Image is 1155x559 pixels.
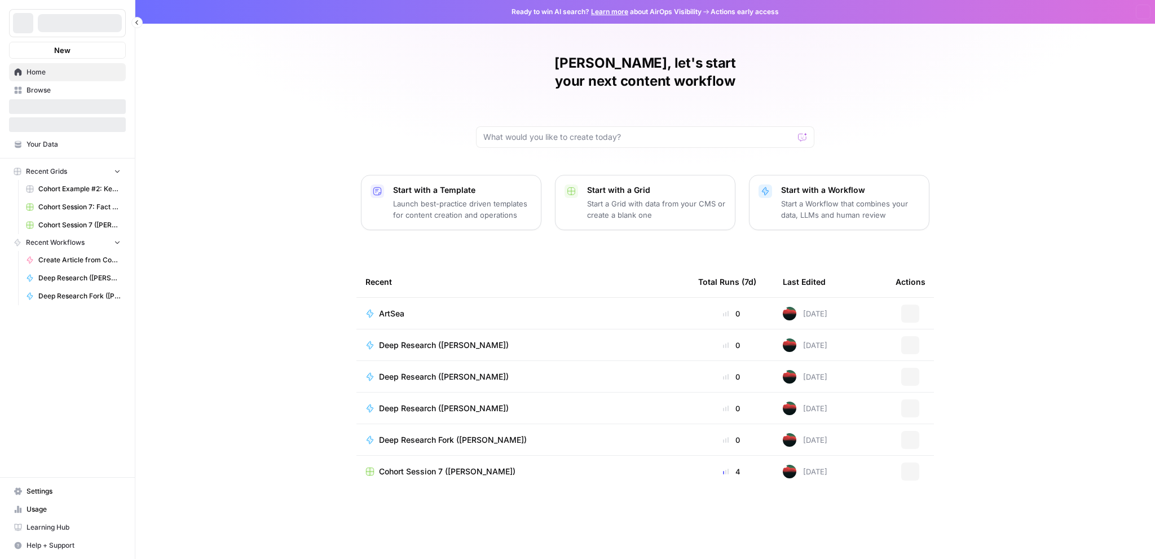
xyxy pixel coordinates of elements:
[26,237,85,248] span: Recent Workflows
[21,198,126,216] a: Cohort Session 7: Fact Checking and QA
[379,466,515,477] span: Cohort Session 7 ([PERSON_NAME])
[9,42,126,59] button: New
[21,251,126,269] a: Create Article from Content Brief FORK ([PERSON_NAME])
[698,266,756,297] div: Total Runs (7d)
[26,166,67,177] span: Recent Grids
[783,307,827,320] div: [DATE]
[783,370,827,384] div: [DATE]
[21,269,126,287] a: Deep Research ([PERSON_NAME])
[783,338,827,352] div: [DATE]
[783,433,827,447] div: [DATE]
[379,403,509,414] span: Deep Research ([PERSON_NAME])
[38,220,121,230] span: Cohort Session 7 ([PERSON_NAME])
[749,175,929,230] button: Start with a WorkflowStart a Workflow that combines your data, LLMs and human review
[9,234,126,251] button: Recent Workflows
[783,402,827,415] div: [DATE]
[783,433,796,447] img: wafxwlaqvqnhahbj7w8w4tp7y7xo
[698,371,765,382] div: 0
[27,522,121,532] span: Learning Hub
[698,308,765,319] div: 0
[9,518,126,536] a: Learning Hub
[9,500,126,518] a: Usage
[38,255,121,265] span: Create Article from Content Brief FORK ([PERSON_NAME])
[379,308,404,319] span: ArtSea
[476,54,814,90] h1: [PERSON_NAME], let's start your next content workflow
[365,434,680,446] a: Deep Research Fork ([PERSON_NAME])
[783,465,827,478] div: [DATE]
[365,403,680,414] a: Deep Research ([PERSON_NAME])
[393,184,532,196] p: Start with a Template
[54,45,70,56] span: New
[365,371,680,382] a: Deep Research ([PERSON_NAME])
[21,180,126,198] a: Cohort Example #2: Keyword -> Outline -> Article (Hibaaq A)
[38,184,121,194] span: Cohort Example #2: Keyword -> Outline -> Article (Hibaaq A)
[365,266,680,297] div: Recent
[587,184,726,196] p: Start with a Grid
[379,340,509,351] span: Deep Research ([PERSON_NAME])
[361,175,541,230] button: Start with a TemplateLaunch best-practice driven templates for content creation and operations
[711,7,779,17] span: Actions early access
[9,81,126,99] a: Browse
[9,536,126,554] button: Help + Support
[21,216,126,234] a: Cohort Session 7 ([PERSON_NAME])
[393,198,532,221] p: Launch best-practice driven templates for content creation and operations
[781,184,920,196] p: Start with a Workflow
[483,131,793,143] input: What would you like to create today?
[781,198,920,221] p: Start a Workflow that combines your data, LLMs and human review
[365,340,680,351] a: Deep Research ([PERSON_NAME])
[698,434,765,446] div: 0
[27,67,121,77] span: Home
[512,7,702,17] span: Ready to win AI search? about AirOps Visibility
[591,7,628,16] a: Learn more
[27,504,121,514] span: Usage
[379,434,527,446] span: Deep Research Fork ([PERSON_NAME])
[21,287,126,305] a: Deep Research Fork ([PERSON_NAME])
[783,465,796,478] img: wafxwlaqvqnhahbj7w8w4tp7y7xo
[38,291,121,301] span: Deep Research Fork ([PERSON_NAME])
[27,540,121,551] span: Help + Support
[896,266,925,297] div: Actions
[698,340,765,351] div: 0
[783,402,796,415] img: wafxwlaqvqnhahbj7w8w4tp7y7xo
[27,139,121,149] span: Your Data
[9,482,126,500] a: Settings
[365,466,680,477] a: Cohort Session 7 ([PERSON_NAME])
[9,163,126,180] button: Recent Grids
[698,403,765,414] div: 0
[555,175,735,230] button: Start with a GridStart a Grid with data from your CMS or create a blank one
[783,266,826,297] div: Last Edited
[379,371,509,382] span: Deep Research ([PERSON_NAME])
[783,338,796,352] img: wafxwlaqvqnhahbj7w8w4tp7y7xo
[783,307,796,320] img: wafxwlaqvqnhahbj7w8w4tp7y7xo
[365,308,680,319] a: ArtSea
[27,486,121,496] span: Settings
[9,63,126,81] a: Home
[38,273,121,283] span: Deep Research ([PERSON_NAME])
[587,198,726,221] p: Start a Grid with data from your CMS or create a blank one
[27,85,121,95] span: Browse
[783,370,796,384] img: wafxwlaqvqnhahbj7w8w4tp7y7xo
[698,466,765,477] div: 4
[38,202,121,212] span: Cohort Session 7: Fact Checking and QA
[9,135,126,153] a: Your Data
